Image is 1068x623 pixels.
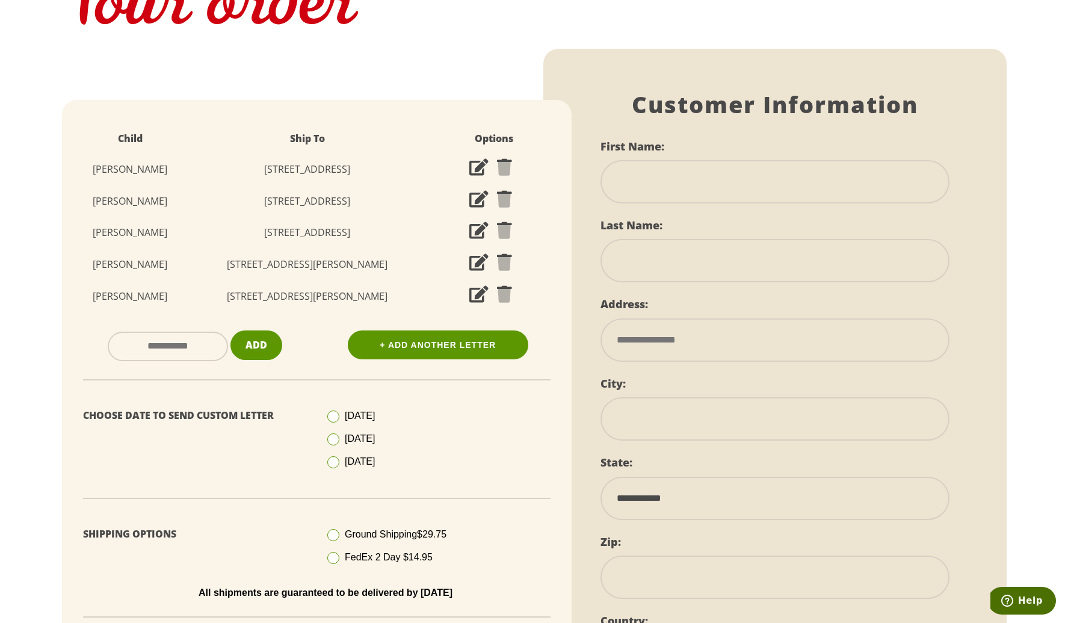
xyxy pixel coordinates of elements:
[600,139,664,153] label: First Name:
[417,529,446,539] span: $29.75
[187,185,429,217] td: [STREET_ADDRESS]
[187,281,429,312] td: [STREET_ADDRESS][PERSON_NAME]
[600,535,621,549] label: Zip:
[600,455,632,470] label: State:
[990,587,1056,617] iframe: Opens a widget where you can find more information
[74,124,187,153] th: Child
[428,124,559,153] th: Options
[187,124,429,153] th: Ship To
[345,552,433,562] span: FedEx 2 Day $14.95
[83,525,308,543] p: Shipping Options
[345,529,446,539] span: Ground Shipping
[600,218,662,232] label: Last Name:
[92,587,560,598] p: All shipments are guaranteed to be delivered by [DATE]
[600,376,626,391] label: City:
[187,249,429,281] td: [STREET_ADDRESS][PERSON_NAME]
[74,249,187,281] td: [PERSON_NAME]
[74,217,187,249] td: [PERSON_NAME]
[74,185,187,217] td: [PERSON_NAME]
[600,297,648,311] label: Address:
[187,153,429,185] td: [STREET_ADDRESS]
[187,217,429,249] td: [STREET_ADDRESS]
[345,456,375,466] span: [DATE]
[245,338,267,352] span: Add
[345,411,375,421] span: [DATE]
[600,91,949,119] h1: Customer Information
[348,330,528,359] a: + Add Another Letter
[74,153,187,185] td: [PERSON_NAME]
[345,433,375,444] span: [DATE]
[74,281,187,312] td: [PERSON_NAME]
[230,330,282,360] button: Add
[83,407,308,424] p: Choose Date To Send Custom Letter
